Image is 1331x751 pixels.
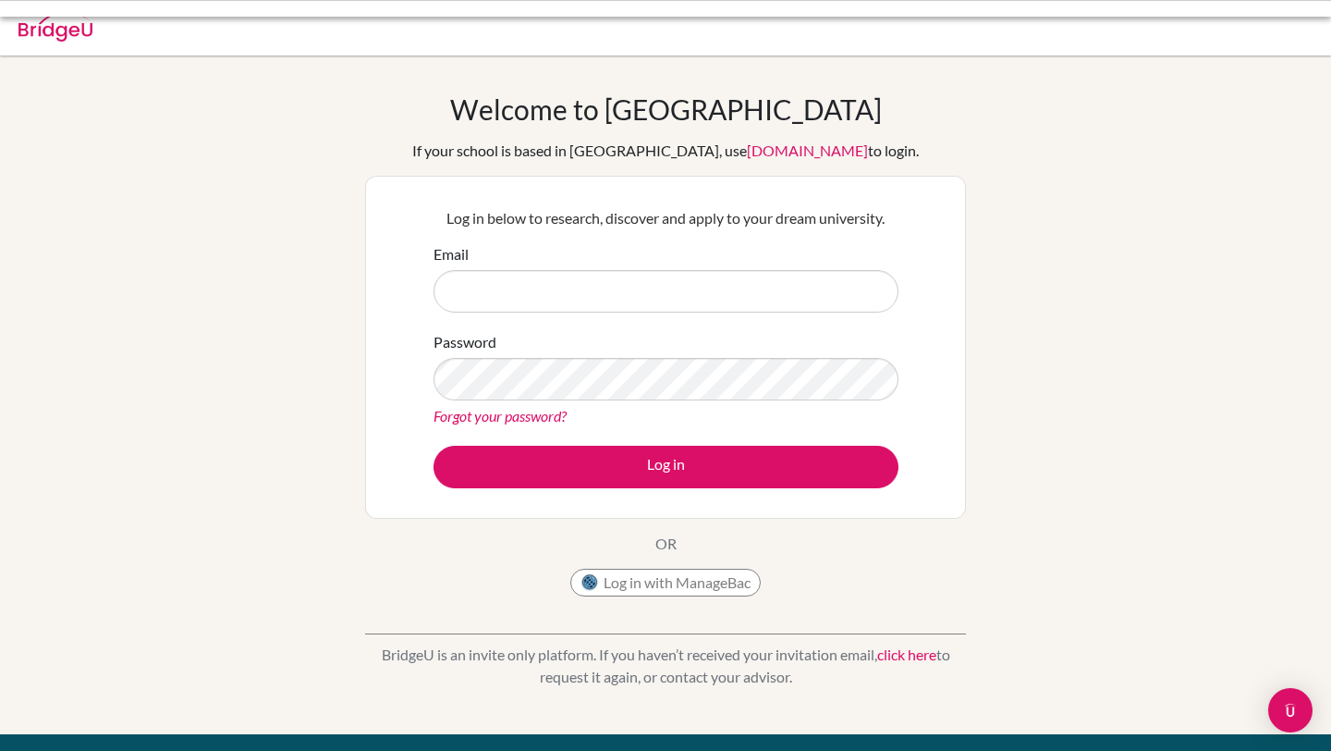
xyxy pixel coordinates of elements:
[18,12,92,42] img: Bridge-U
[1268,688,1313,733] div: Open Intercom Messenger
[433,243,469,265] label: Email
[655,533,677,555] p: OR
[450,92,882,126] h1: Welcome to [GEOGRAPHIC_DATA]
[433,407,567,425] a: Forgot your password?
[412,140,919,162] div: If your school is based in [GEOGRAPHIC_DATA], use to login.
[877,646,936,663] a: click here
[129,15,924,37] div: You need to sign in or sign up before continuing.
[365,644,966,688] p: BridgeU is an invite only platform. If you haven’t received your invitation email, to request it ...
[433,446,898,488] button: Log in
[570,569,761,597] button: Log in with ManageBac
[747,142,868,159] a: [DOMAIN_NAME]
[433,331,496,353] label: Password
[433,207,898,229] p: Log in below to research, discover and apply to your dream university.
